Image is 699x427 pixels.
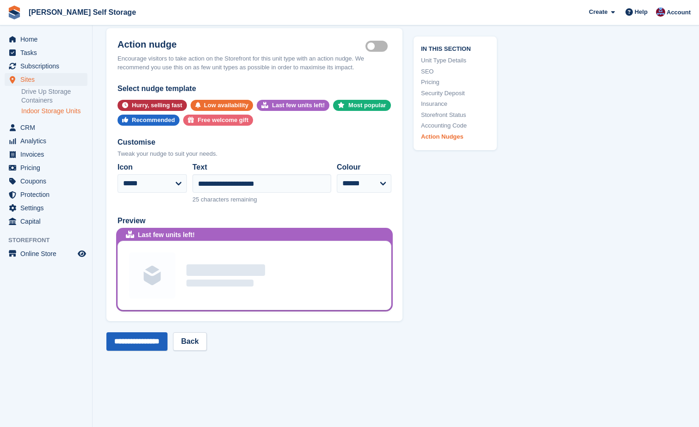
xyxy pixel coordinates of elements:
[5,60,87,73] a: menu
[20,175,76,188] span: Coupons
[257,100,329,111] button: Last few units left!
[118,137,391,148] div: Customise
[5,161,87,174] a: menu
[138,230,195,240] div: Last few units left!
[5,247,87,260] a: menu
[20,134,76,147] span: Analytics
[7,6,21,19] img: stora-icon-8386f47178a22dfd0bd8f6a31ec36ba5ce8667c1dd55bd0f319d3a0aa187defe.svg
[132,100,182,111] div: Hurry, selling fast
[5,121,87,134] a: menu
[204,100,248,111] div: Low availability
[20,73,76,86] span: Sites
[21,107,87,116] a: Indoor Storage Units
[129,252,175,299] img: Unit group image placeholder
[118,115,179,126] button: Recommended
[421,121,489,130] a: Accounting Code
[20,201,76,214] span: Settings
[656,7,665,17] img: Tracy Bailey
[667,8,691,17] span: Account
[589,7,607,17] span: Create
[118,215,391,226] div: Preview
[20,188,76,201] span: Protection
[421,56,489,65] a: Unit Type Details
[132,115,175,126] div: Recommended
[421,99,489,109] a: Insurance
[118,100,187,111] button: Hurry, selling fast
[201,196,257,203] span: characters remaining
[5,215,87,228] a: menu
[421,132,489,141] a: Action Nudges
[118,39,365,50] h2: Action nudge
[5,33,87,46] a: menu
[421,88,489,98] a: Security Deposit
[20,148,76,161] span: Invoices
[5,175,87,188] a: menu
[421,43,489,52] span: In this section
[118,83,391,94] div: Select nudge template
[5,188,87,201] a: menu
[272,100,325,111] div: Last few units left!
[5,134,87,147] a: menu
[5,73,87,86] a: menu
[20,33,76,46] span: Home
[173,332,206,351] a: Back
[118,162,187,173] label: Icon
[21,87,87,105] a: Drive Up Storage Containers
[635,7,648,17] span: Help
[192,162,331,173] label: Text
[192,196,199,203] span: 25
[183,115,253,126] button: Free welcome gift
[5,148,87,161] a: menu
[20,121,76,134] span: CRM
[8,236,92,245] span: Storefront
[20,247,76,260] span: Online Store
[20,60,76,73] span: Subscriptions
[421,67,489,76] a: SEO
[348,100,386,111] div: Most popular
[421,110,489,119] a: Storefront Status
[118,54,391,72] div: Encourage visitors to take action on the Storefront for this unit type with an action nudge. We r...
[76,248,87,259] a: Preview store
[5,201,87,214] a: menu
[191,100,253,111] button: Low availability
[198,115,248,126] div: Free welcome gift
[20,46,76,59] span: Tasks
[421,78,489,87] a: Pricing
[365,45,391,47] label: Is active
[5,46,87,59] a: menu
[20,161,76,174] span: Pricing
[118,149,391,159] div: Tweak your nudge to suit your needs.
[337,162,391,173] label: Colour
[25,5,140,20] a: [PERSON_NAME] Self Storage
[20,215,76,228] span: Capital
[333,100,391,111] button: Most popular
